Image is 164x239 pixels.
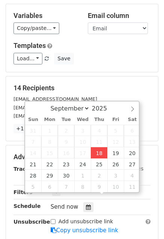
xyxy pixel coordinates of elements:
a: Copy/paste... [14,22,59,34]
h5: Advanced [14,153,150,161]
span: September 1, 2025 [41,125,58,136]
h5: 14 Recipients [14,84,150,92]
span: September 17, 2025 [74,147,91,158]
span: September 25, 2025 [91,158,107,170]
span: September 28, 2025 [25,170,42,181]
span: September 16, 2025 [58,147,74,158]
span: Send now [51,203,78,210]
a: Load... [14,53,42,64]
a: Copy unsubscribe link [51,227,118,234]
button: Save [54,53,74,64]
span: September 30, 2025 [58,170,74,181]
label: Add unsubscribe link [59,218,113,226]
h5: Variables [14,12,77,20]
small: [EMAIL_ADDRESS][DOMAIN_NAME] [14,105,97,111]
a: Templates [14,42,46,49]
iframe: Chat Widget [126,203,164,239]
strong: Schedule [14,203,41,209]
small: [EMAIL_ADDRESS][DOMAIN_NAME] [14,96,97,102]
span: October 2, 2025 [91,170,107,181]
span: September 2, 2025 [58,125,74,136]
span: September 26, 2025 [107,158,124,170]
span: October 3, 2025 [107,170,124,181]
span: Tue [58,117,74,122]
span: September 10, 2025 [74,136,91,147]
span: September 3, 2025 [74,125,91,136]
strong: Filters [14,189,33,195]
h5: Email column [88,12,151,20]
span: Mon [41,117,58,122]
span: September 6, 2025 [124,125,140,136]
span: September 29, 2025 [41,170,58,181]
span: September 12, 2025 [107,136,124,147]
span: October 11, 2025 [124,181,140,192]
strong: Unsubscribe [14,219,50,225]
span: September 20, 2025 [124,147,140,158]
input: Year [90,105,117,112]
small: [EMAIL_ADDRESS][DOMAIN_NAME] [14,113,97,119]
span: Thu [91,117,107,122]
span: September 27, 2025 [124,158,140,170]
span: Sat [124,117,140,122]
span: October 1, 2025 [74,170,91,181]
span: October 6, 2025 [41,181,58,192]
span: September 19, 2025 [107,147,124,158]
span: October 8, 2025 [74,181,91,192]
span: September 9, 2025 [58,136,74,147]
span: September 18, 2025 [91,147,107,158]
span: September 13, 2025 [124,136,140,147]
span: September 14, 2025 [25,147,42,158]
span: October 7, 2025 [58,181,74,192]
span: October 10, 2025 [107,181,124,192]
span: August 31, 2025 [25,125,42,136]
span: September 15, 2025 [41,147,58,158]
a: +11 more [14,124,45,133]
span: September 11, 2025 [91,136,107,147]
span: September 8, 2025 [41,136,58,147]
span: September 22, 2025 [41,158,58,170]
span: Sun [25,117,42,122]
span: September 21, 2025 [25,158,42,170]
span: October 5, 2025 [25,181,42,192]
span: Wed [74,117,91,122]
span: September 23, 2025 [58,158,74,170]
span: September 24, 2025 [74,158,91,170]
span: September 4, 2025 [91,125,107,136]
span: October 4, 2025 [124,170,140,181]
span: October 9, 2025 [91,181,107,192]
span: September 7, 2025 [25,136,42,147]
span: September 5, 2025 [107,125,124,136]
span: Fri [107,117,124,122]
strong: Tracking [14,166,39,172]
